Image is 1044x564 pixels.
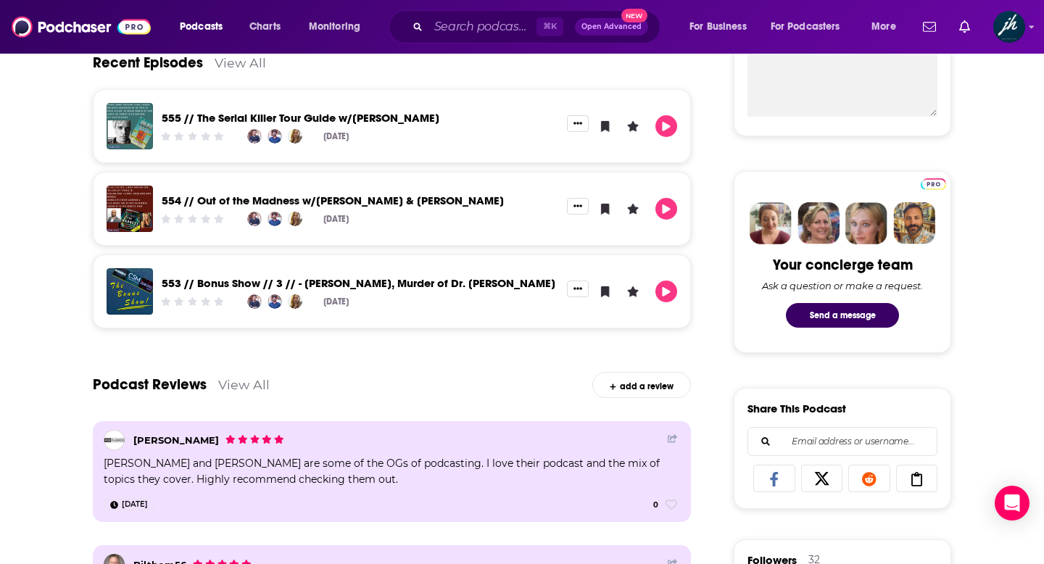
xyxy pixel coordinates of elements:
a: Copy Link [896,465,938,492]
img: Jules Profile [845,202,887,244]
img: 555 // The Serial Killer Tour Guide w/Johnny Trevisani [107,103,153,149]
img: Jon Profile [893,202,935,244]
span: Logged in as JHPublicRelations [993,11,1025,43]
a: Charts [240,15,289,38]
button: Show profile menu [993,11,1025,43]
span: Charts [249,17,281,37]
img: Sydney Profile [750,202,792,244]
button: Play [655,281,677,302]
img: Barbara Profile [797,202,840,244]
img: Chloe Canter [288,294,302,309]
div: Community Rating: 0 out of 5 [159,214,225,225]
img: Tim Pilleri [247,129,262,144]
input: Email address or username... [760,428,925,455]
img: Podchaser Pro [921,178,946,190]
a: Recent Episodes [93,54,203,72]
button: Leave a Rating [622,115,644,137]
h3: Share This Podcast [747,402,846,415]
input: Search podcasts, credits, & more... [428,15,536,38]
button: Show More Button [567,281,589,296]
div: add a review [592,372,691,397]
button: Show More Button [567,115,589,131]
span: 0 [653,499,658,512]
a: 553 // Bonus Show // 3 // - Holly Piirainen, Murder of Dr. Eric Garcia [162,276,555,290]
div: Search podcasts, credits, & more... [402,10,674,43]
a: Mar 16th, 2021 [104,499,154,510]
button: open menu [299,15,379,38]
a: 554 // Out of the Madness w/Trevor Aaronson & Ellie Knight [162,194,504,207]
div: Chris_Podfluence's Rating: 5 out of 5 [225,431,285,449]
a: View All [215,55,266,70]
span: New [621,9,647,22]
a: 555 // The Serial Killer Tour Guide w/Johnny Trevisani [162,111,439,125]
img: Lance Reenstierna [268,129,282,144]
img: Lance Reenstierna [268,212,282,226]
img: User Profile [993,11,1025,43]
button: Bookmark Episode [594,198,616,220]
a: Share on Reddit [848,465,890,492]
img: Tim Pilleri [247,294,262,309]
a: Chris_Podfluence [133,434,219,446]
a: Podcast Reviews [93,376,207,394]
div: [DATE] [323,131,349,141]
span: Podcasts [180,17,223,37]
a: Show notifications dropdown [917,14,942,39]
span: For Podcasters [771,17,840,37]
button: open menu [861,15,914,38]
button: open menu [679,15,765,38]
button: Bookmark Episode [594,115,616,137]
button: Leave a Rating [622,281,644,302]
a: View All [218,377,270,392]
button: Show More Button [567,198,589,214]
a: Share on Facebook [753,465,795,492]
span: [DATE] [122,497,148,512]
button: Leave a Rating [622,198,644,220]
img: 554 // Out of the Madness w/Trevor Aaronson & Ellie Knight [107,186,153,232]
a: Share on X/Twitter [801,465,843,492]
button: Play [655,115,677,137]
div: [DATE] [323,214,349,224]
div: Your concierge team [773,256,913,274]
div: Community Rating: 0 out of 5 [159,131,225,142]
button: open menu [170,15,241,38]
img: Lance Reenstierna [268,294,282,309]
a: Share Button [668,433,678,444]
div: Search followers [747,427,937,456]
img: Podchaser - Follow, Share and Rate Podcasts [12,13,151,41]
button: open menu [761,15,861,38]
img: Chris_Podfluence [104,430,125,451]
div: [PERSON_NAME] and [PERSON_NAME] are some of the OGs of podcasting. I love their podcast and the m... [104,455,682,487]
button: Open AdvancedNew [575,18,648,36]
span: More [871,17,896,37]
button: Bookmark Episode [594,281,616,302]
button: Play [655,198,677,220]
img: Chloe Canter [288,129,302,144]
span: ⌘ K [536,17,563,36]
img: Chloe Canter [288,212,302,226]
div: [DATE] [323,296,349,307]
button: Send a message [786,303,899,328]
img: Tim Pilleri [247,212,262,226]
span: Open Advanced [581,23,642,30]
div: Community Rating: 0 out of 5 [159,296,225,307]
span: For Business [689,17,747,37]
a: Show notifications dropdown [953,14,976,39]
span: Monitoring [309,17,360,37]
a: Pro website [921,176,946,190]
img: 553 // Bonus Show // 3 // - Holly Piirainen, Murder of Dr. Eric Garcia [107,268,153,315]
div: Ask a question or make a request. [762,280,923,291]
